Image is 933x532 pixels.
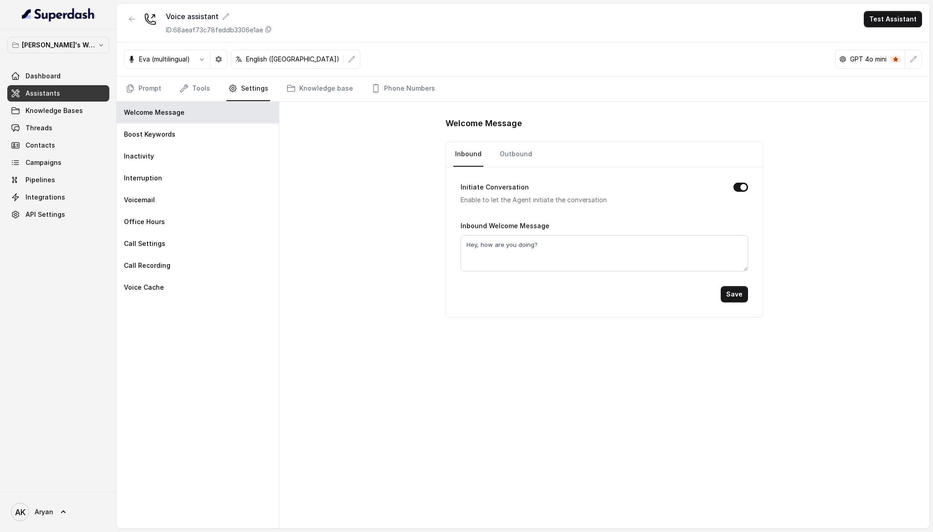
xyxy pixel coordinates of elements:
a: Prompt [124,77,163,101]
a: Contacts [7,137,109,153]
svg: openai logo [839,56,846,63]
label: Initiate Conversation [461,182,529,193]
span: Campaigns [26,158,62,167]
p: GPT 4o mini [850,55,887,64]
p: Call Settings [124,239,165,248]
span: Assistants [26,89,60,98]
span: Aryan [35,507,53,517]
nav: Tabs [124,77,922,101]
a: Phone Numbers [369,77,437,101]
text: AK [15,507,26,517]
a: Pipelines [7,172,109,188]
a: API Settings [7,206,109,223]
h1: Welcome Message [446,116,764,131]
p: Eva (multilingual) [139,55,190,64]
a: Integrations [7,189,109,205]
a: Inbound [453,142,483,167]
img: light.svg [22,7,95,22]
p: ID: 68aeaf73c78feddb3306e1ae [166,26,263,35]
span: API Settings [26,210,65,219]
nav: Tabs [453,142,756,167]
span: Pipelines [26,175,55,184]
a: Aryan [7,499,109,525]
button: [PERSON_NAME]'s Workspace [7,37,109,53]
p: Enable to let the Agent initiate the conversation [461,194,719,205]
p: Voice Cache [124,283,164,292]
a: Settings [226,77,270,101]
a: Dashboard [7,68,109,84]
button: Test Assistant [864,11,922,27]
p: [PERSON_NAME]'s Workspace [22,40,95,51]
a: Knowledge base [285,77,355,101]
button: Save [721,286,748,302]
span: Contacts [26,141,55,150]
a: Tools [178,77,212,101]
p: Voicemail [124,195,155,205]
p: Interruption [124,174,162,183]
a: Campaigns [7,154,109,171]
textarea: Hey, how are you doing? [461,235,748,271]
span: Dashboard [26,72,61,81]
p: English ([GEOGRAPHIC_DATA]) [246,55,339,64]
span: Knowledge Bases [26,106,83,115]
p: Office Hours [124,217,165,226]
a: Threads [7,120,109,136]
p: Boost Keywords [124,130,175,139]
p: Welcome Message [124,108,185,117]
p: Inactivity [124,152,154,161]
p: Call Recording [124,261,170,270]
div: Voice assistant [166,11,272,22]
span: Integrations [26,193,65,202]
a: Outbound [498,142,534,167]
label: Inbound Welcome Message [461,222,549,230]
a: Assistants [7,85,109,102]
a: Knowledge Bases [7,102,109,119]
span: Threads [26,123,52,133]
